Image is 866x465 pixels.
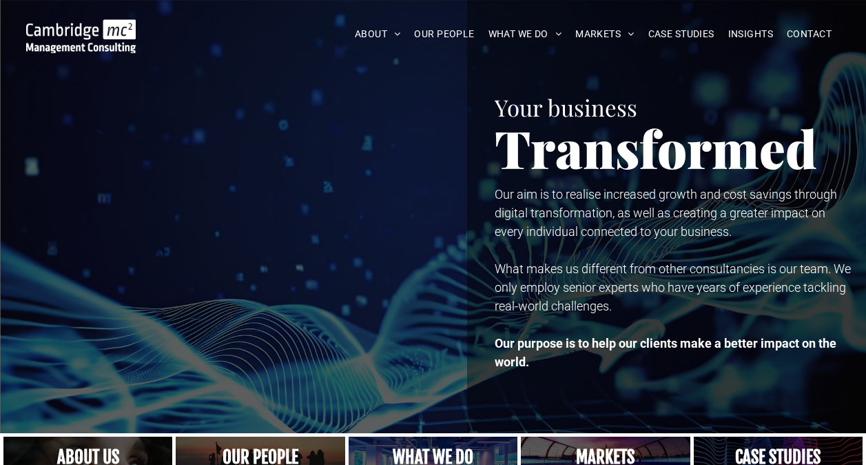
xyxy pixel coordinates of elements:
span: Our aim is to realise increased growth and cost savings through digital transformation, as well a... [495,187,837,239]
a: CONTACT [780,23,838,45]
span: Your business [495,92,637,122]
a: OUR PEOPLE [407,23,481,45]
a: CASE STUDIES [641,23,721,45]
img: Go to Homepage [26,19,136,53]
a: Your Business Transformed | Cambridge Management Consulting [26,21,136,36]
span: What makes us different from other consultancies is our team. We only employ senior experts who h... [495,261,851,313]
a: MARKETS [568,23,641,45]
strong: Our purpose is to help our clients make a better impact on the world. [495,336,836,369]
span: Transformed [495,113,817,182]
a: INSIGHTS [721,23,780,45]
a: ABOUT [348,23,408,45]
a: WHAT WE DO [482,23,569,45]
